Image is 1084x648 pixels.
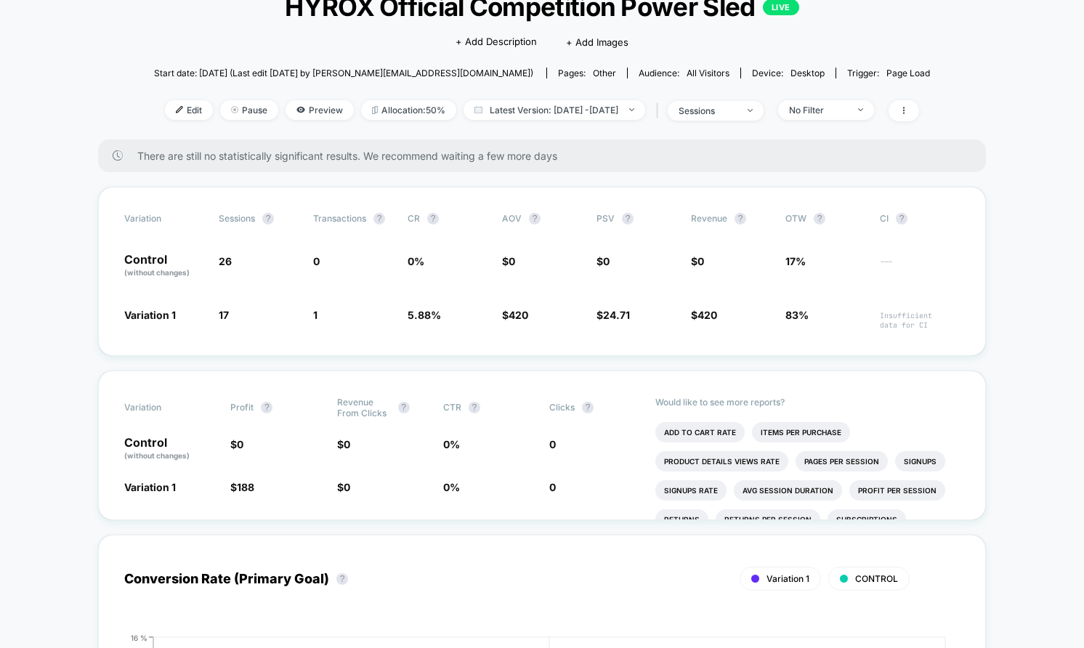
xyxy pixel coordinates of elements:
span: 0 [237,438,243,450]
span: 5.88 % [408,309,441,321]
p: Control [124,254,204,278]
button: ? [469,402,480,413]
li: Signups [895,451,945,471]
button: ? [427,213,439,224]
span: Clicks [549,402,575,413]
button: ? [582,402,594,413]
span: 0 [549,481,556,493]
img: end [858,108,863,111]
span: CI [880,213,960,224]
li: Profit Per Session [849,480,945,501]
span: --- [880,257,960,278]
button: ? [398,402,410,413]
span: Transactions [313,213,366,224]
span: 0 % [443,481,460,493]
span: 188 [237,481,254,493]
button: ? [622,213,634,224]
span: 0 [549,438,556,450]
span: OTW [785,213,865,224]
span: Page Load [886,68,930,78]
img: end [748,109,753,112]
span: $ [502,255,515,267]
span: Latest Version: [DATE] - [DATE] [464,100,645,120]
li: Avg Session Duration [734,480,842,501]
span: Edit [165,100,213,120]
span: 0 [697,255,704,267]
span: 0 [344,481,350,493]
button: ? [735,213,746,224]
span: $ [337,481,350,493]
span: 24.71 [603,309,630,321]
span: CR [408,213,420,224]
span: | [652,100,668,121]
span: 17 [219,309,229,321]
button: ? [814,213,825,224]
li: Subscriptions [828,509,906,530]
span: PSV [596,213,615,224]
span: CONTROL [855,573,898,584]
span: 0 [509,255,515,267]
span: Variation [124,397,204,418]
tspan: 16 % [131,633,147,641]
span: There are still no statistically significant results. We recommend waiting a few more days [137,150,957,162]
button: ? [262,213,274,224]
span: $ [337,438,350,450]
li: Items Per Purchase [752,422,850,442]
img: end [629,108,634,111]
span: desktop [790,68,825,78]
span: Allocation: 50% [361,100,456,120]
span: Variation [124,213,204,224]
div: Pages: [558,68,616,78]
span: All Visitors [687,68,729,78]
span: 26 [219,255,232,267]
span: 83% [785,309,809,321]
span: CTR [443,402,461,413]
span: 1 [313,309,317,321]
span: $ [691,255,704,267]
span: $ [502,309,528,321]
img: end [231,106,238,113]
li: Add To Cart Rate [655,422,745,442]
span: $ [230,481,254,493]
span: 420 [697,309,717,321]
span: + Add Description [456,35,537,49]
span: + Add Images [566,36,628,48]
div: sessions [679,105,737,116]
li: Returns Per Session [716,509,820,530]
button: ? [529,213,541,224]
span: Preview [286,100,354,120]
button: ? [336,573,348,585]
img: calendar [474,106,482,113]
span: 0 [313,255,320,267]
div: Audience: [639,68,729,78]
span: Pause [220,100,278,120]
img: edit [176,106,183,113]
img: rebalance [372,106,378,114]
li: Product Details Views Rate [655,451,788,471]
span: 0 [603,255,610,267]
p: Control [124,437,216,461]
span: 17% [785,255,806,267]
li: Signups Rate [655,480,727,501]
button: ? [896,213,907,224]
span: 0 % [408,255,424,267]
span: $ [596,309,630,321]
div: No Filter [789,105,847,116]
span: 0 [344,438,350,450]
span: (without changes) [124,451,190,460]
span: Revenue [691,213,727,224]
span: 0 % [443,438,460,450]
p: Would like to see more reports? [655,397,960,408]
span: $ [691,309,717,321]
span: $ [596,255,610,267]
span: Start date: [DATE] (Last edit [DATE] by [PERSON_NAME][EMAIL_ADDRESS][DOMAIN_NAME]) [154,68,533,78]
span: Variation 1 [124,481,176,493]
span: Insufficient data for CI [880,311,960,330]
span: $ [230,438,243,450]
li: Returns [655,509,708,530]
li: Pages Per Session [796,451,888,471]
div: Trigger: [847,68,930,78]
span: (without changes) [124,268,190,277]
span: Variation 1 [767,573,809,584]
span: Variation 1 [124,309,176,321]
